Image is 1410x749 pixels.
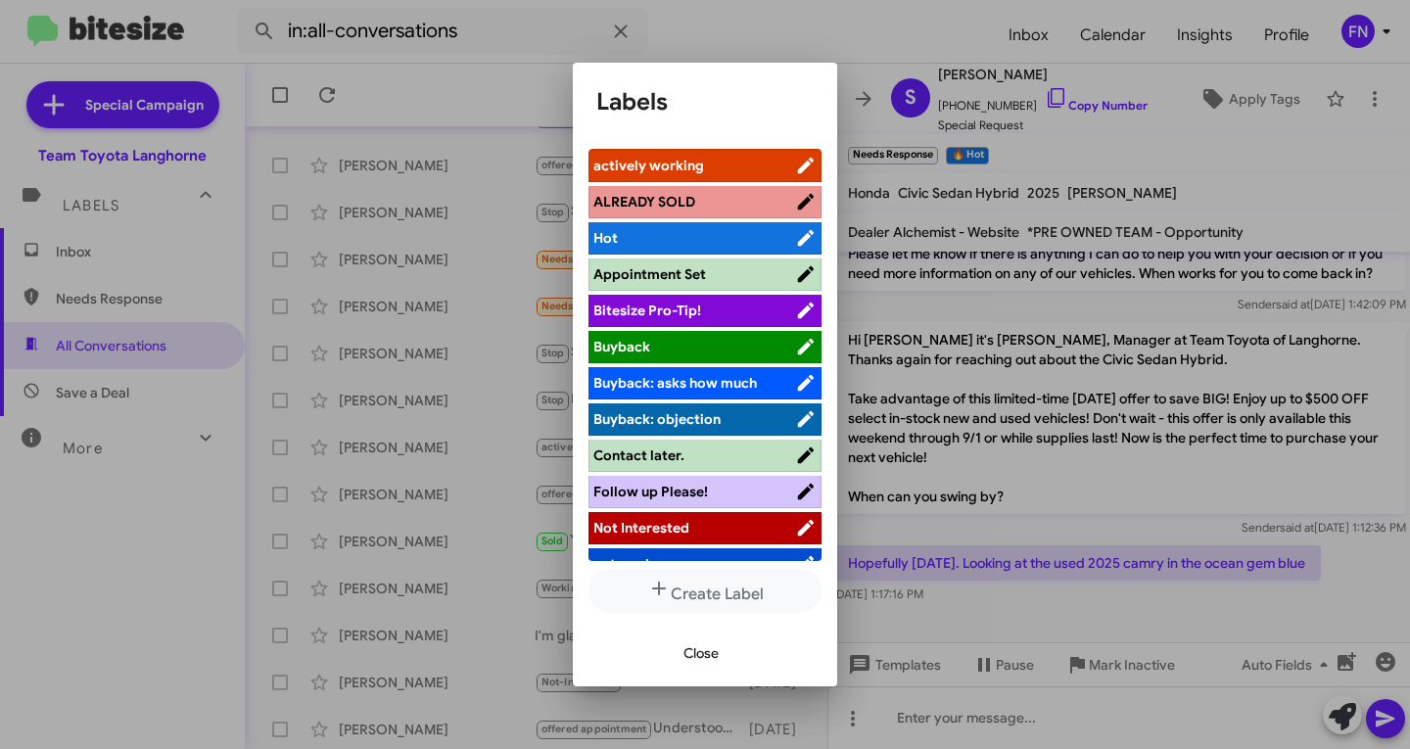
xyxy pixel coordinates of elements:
span: Contact later. [593,446,684,464]
h1: Labels [596,86,814,117]
span: Bitesize Pro-Tip! [593,302,701,319]
button: Create Label [588,569,822,613]
span: Buyback [593,338,650,355]
span: not ready [593,555,657,573]
span: Not Interested [593,519,689,537]
span: Close [683,635,719,671]
span: ALREADY SOLD [593,193,695,211]
span: Buyback: asks how much [593,374,757,392]
span: Buyback: objection [593,410,721,428]
span: Appointment Set [593,265,706,283]
button: Close [668,635,734,671]
span: actively working [593,157,704,174]
span: Follow up Please! [593,483,708,500]
span: Hot [593,229,618,247]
